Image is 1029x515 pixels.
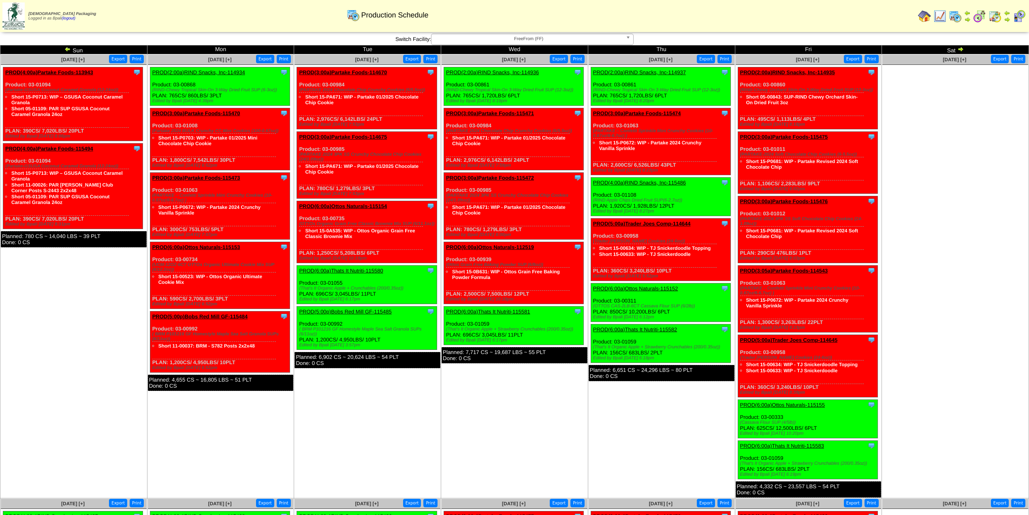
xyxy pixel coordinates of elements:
[593,110,681,116] a: PROD(3:00a)Partake Foods-115474
[1013,10,1026,23] img: calendarcustomer.gif
[574,243,582,251] img: Tooltip
[740,402,825,408] a: PROD(6:00a)Ottos Naturals-115155
[305,94,418,105] a: Short 15-PA671: WIP - Partake 01/2025 Chocolate Chip Cookie
[152,88,290,92] div: (RIND-Chewy Tropical Skin-On 3-Way Dried Fruit SUP (6-3oz))
[550,499,568,507] button: Export
[355,501,378,506] a: [DATE] [+]
[427,133,435,141] img: Tooltip
[599,251,691,257] a: Short 15-00633: WIP - TJ Snickerdoodle
[1011,499,1025,507] button: Print
[865,55,879,63] button: Print
[740,443,824,449] a: PROD(6:00a)Thats It Nutriti-115583
[280,312,288,320] img: Tooltip
[444,173,584,240] div: Product: 03-00985 PLAN: 780CS / 1,279LBS / 3PLT
[738,400,877,438] div: Product: 03-00333 PLAN: 625CS / 12,500LBS / 6PLT
[28,12,96,16] span: [DEMOGRAPHIC_DATA] Packaging
[867,401,875,409] img: Tooltip
[299,343,436,348] div: Edited by Bpali [DATE] 3:57pm
[697,55,715,63] button: Export
[740,431,877,436] div: Edited by Bpali [DATE] 10:20pm
[61,501,85,506] a: [DATE] [+]
[1004,16,1010,23] img: arrowright.gif
[943,57,966,62] a: [DATE] [+]
[697,499,715,507] button: Export
[593,198,730,203] div: (RIND Apple Chips Dried Fruit SUP(6-2.7oz))
[158,135,258,146] a: Short 15-P0703: WIP - Partake 01/2025 Mini Chocolate Chip Cookie
[593,88,730,92] div: (RIND-Chewy Tropical Skin-On 3-Way Dried Fruit SUP (12-3oz))
[740,472,877,477] div: Edited by Bpali [DATE] 6:19pm
[305,228,415,239] a: Short 15-0A535: WIP - Ottos Organic Grain Free Classic Brownie Mix
[109,499,127,507] button: Export
[721,109,729,117] img: Tooltip
[299,69,387,75] a: PROD(3:00a)Partake Foods-114670
[740,152,877,157] div: (PARTAKE-2024 Soft Chocolate Chip Cookies (6-5.5oz))
[740,134,828,140] a: PROD(3:00a)Partake Foods-115475
[1004,10,1010,16] img: arrowleft.gif
[446,175,534,181] a: PROD(3:00a)Partake Foods-115472
[740,217,877,226] div: (PARTAKE-2024 3PK SS Soft Chocolate Chip Cookies (24-1.09oz))
[867,197,875,205] img: Tooltip
[1,231,147,247] div: Planned: 780 CS ~ 14,040 LBS ~ 39 PLT Done: 0 CS
[649,501,672,506] a: [DATE] [+]
[297,307,437,350] div: Product: 03-00992 PLAN: 1,200CS / 4,950LBS / 10PLT
[867,68,875,76] img: Tooltip
[591,108,730,175] div: Product: 03-01063 PLAN: 2,600CS / 6,526LBS / 43PLT
[738,441,877,479] div: Product: 03-01059 PLAN: 156CS / 683LBS / 2PLT
[593,129,730,138] div: (PARTAKE – Confetti Sprinkle Mini Crunchy Cookies (10-0.67oz/6-6.7oz) )
[593,356,730,360] div: Edited by Bpali [DATE] 6:18pm
[918,10,931,23] img: home.gif
[62,16,75,21] a: (logout)
[593,274,730,279] div: Edited by Bpali [DATE] 5:52pm
[152,262,290,272] div: (UCM-12OZ-6CT OTTOs Organic Ultimate Cookie Mix SUP (6/12.2oz))
[746,297,849,309] a: Short 15-P0672: WIP - Partake 2024 Crunchy Vanilla Sprinkle
[277,55,291,63] button: Print
[502,57,525,62] span: [DATE] [+]
[158,274,263,285] a: Short 15-00523: WIP - Ottos Organic Ultimate Cookie Mix
[738,132,877,194] div: Product: 03-01011 PLAN: 1,106CS / 2,283LBS / 9PLT
[865,499,879,507] button: Print
[0,45,147,54] td: Sun
[649,57,672,62] a: [DATE] [+]
[355,57,378,62] a: [DATE] [+]
[444,307,584,345] div: Product: 03-01059 PLAN: 696CS / 3,045LBS / 11PLT
[740,390,877,395] div: Edited by Bpali [DATE] 8:39pm
[446,99,583,103] div: Edited by Bpali [DATE] 8:19pm
[280,109,288,117] img: Tooltip
[867,133,875,141] img: Tooltip
[738,266,877,333] div: Product: 03-01063 PLAN: 1,300CS / 3,263LBS / 22PLT
[5,164,143,169] div: (Partake-GSUSA Coconut Caramel Granola (12-24oz))
[2,2,25,30] img: zoroco-logo-small.webp
[502,501,525,506] a: [DATE] [+]
[61,57,85,62] a: [DATE] [+]
[591,178,730,216] div: Product: 03-01108 PLAN: 1,920CS / 1,928LBS / 12PLT
[721,68,729,76] img: Tooltip
[152,193,290,203] div: (PARTAKE – Confetti Sprinkle Mini Crunchy Cookies (10-0.67oz/6-6.7oz) )
[130,499,144,507] button: Print
[444,67,584,106] div: Product: 03-00861 PLAN: 765CS / 1,720LBS / 6PLT
[882,45,1029,54] td: Sat
[297,266,437,304] div: Product: 03-01055 PLAN: 696CS / 3,045LBS / 11PLT
[158,343,255,349] a: Short 11-00037: BRM - S782 Posts 2x2x48
[11,94,123,105] a: Short 15-P0713: WIP – GSUSA Coconut Caramel Granola
[299,268,383,274] a: PROD(6:00a)Thats It Nutriti-115580
[574,174,582,182] img: Tooltip
[297,67,437,129] div: Product: 03-00984 PLAN: 2,976CS / 6,142LBS / 24PLT
[574,68,582,76] img: Tooltip
[150,108,290,170] div: Product: 03-01008 PLAN: 1,800CS / 7,542LBS / 30PLT
[280,68,288,76] img: Tooltip
[280,174,288,182] img: Tooltip
[133,68,141,76] img: Tooltip
[599,245,711,251] a: Short 15-00634: WIP - TJ Snickerdoodle Topping
[256,55,274,63] button: Export
[867,336,875,344] img: Tooltip
[299,134,387,140] a: PROD(3:00a)Partake Foods-114675
[740,337,838,343] a: PROD(5:00a)Trader Joes Comp-114645
[208,57,232,62] a: [DATE] [+]
[158,204,261,216] a: Short 15-P0672: WIP - Partake 2024 Crunchy Vanilla Sprinkle
[299,88,436,92] div: (PARTAKE 2024 Chocolate Chip Crunchy Cookies (6/5.5oz))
